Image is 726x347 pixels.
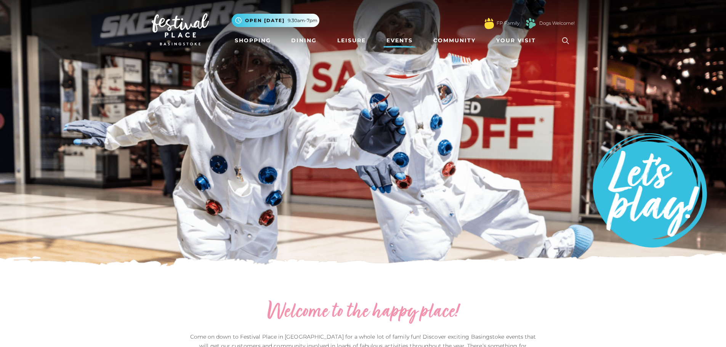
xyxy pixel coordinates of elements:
[232,14,319,27] button: Open [DATE] 9.30am-7pm
[152,13,209,45] img: Festival Place Logo
[493,34,543,48] a: Your Visit
[288,34,320,48] a: Dining
[188,300,538,325] h2: Welcome to the happy place!
[288,17,317,24] span: 9.30am-7pm
[245,17,285,24] span: Open [DATE]
[334,34,369,48] a: Leisure
[430,34,479,48] a: Community
[497,20,519,27] a: FP Family
[232,34,274,48] a: Shopping
[496,37,536,45] span: Your Visit
[383,34,416,48] a: Events
[539,20,575,27] a: Dogs Welcome!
